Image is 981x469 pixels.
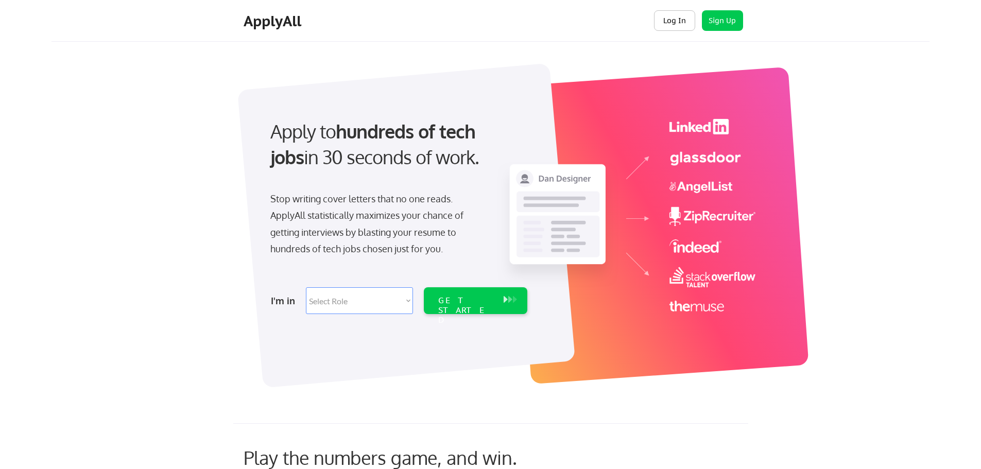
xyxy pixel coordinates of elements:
[654,10,695,31] button: Log In
[702,10,743,31] button: Sign Up
[270,118,523,170] div: Apply to in 30 seconds of work.
[270,119,480,168] strong: hundreds of tech jobs
[244,446,563,468] div: Play the numbers game, and win.
[271,292,300,309] div: I'm in
[270,190,482,257] div: Stop writing cover letters that no one reads. ApplyAll statistically maximizes your chance of get...
[244,12,304,30] div: ApplyAll
[438,296,493,325] div: GET STARTED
